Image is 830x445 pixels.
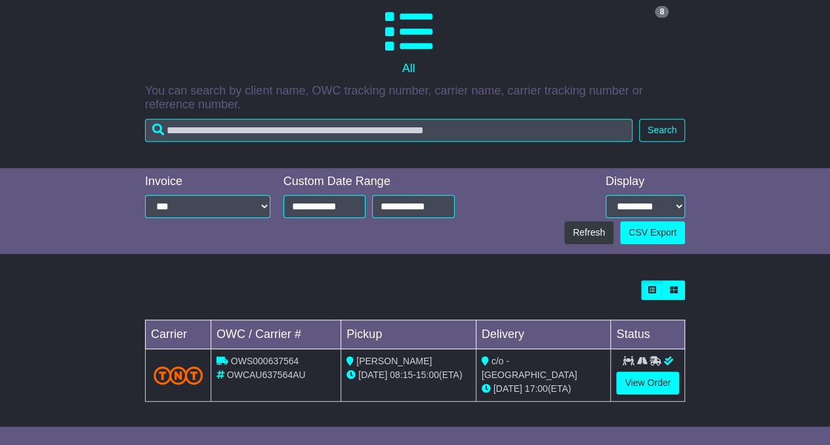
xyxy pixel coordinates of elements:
[655,6,669,18] span: 8
[616,371,679,394] a: View Order
[341,320,476,349] td: Pickup
[283,175,455,189] div: Custom Date Range
[358,370,387,380] span: [DATE]
[611,320,685,349] td: Status
[476,320,611,349] td: Delivery
[493,383,522,394] span: [DATE]
[211,320,341,349] td: OWC / Carrier #
[390,370,413,380] span: 08:15
[356,356,432,366] span: [PERSON_NAME]
[525,383,548,394] span: 17:00
[639,119,685,142] button: Search
[620,221,685,244] a: CSV Export
[231,356,299,366] span: OWS000637564
[482,382,606,396] div: (ETA)
[227,370,306,380] span: OWCAU637564AU
[145,84,685,112] p: You can search by client name, OWC tracking number, carrier name, carrier tracking number or refe...
[145,320,211,349] td: Carrier
[154,366,203,384] img: TNT_Domestic.png
[145,175,270,189] div: Invoice
[564,221,613,244] button: Refresh
[346,368,470,382] div: - (ETA)
[606,175,685,189] div: Display
[145,3,672,81] a: 8 All
[416,370,439,380] span: 15:00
